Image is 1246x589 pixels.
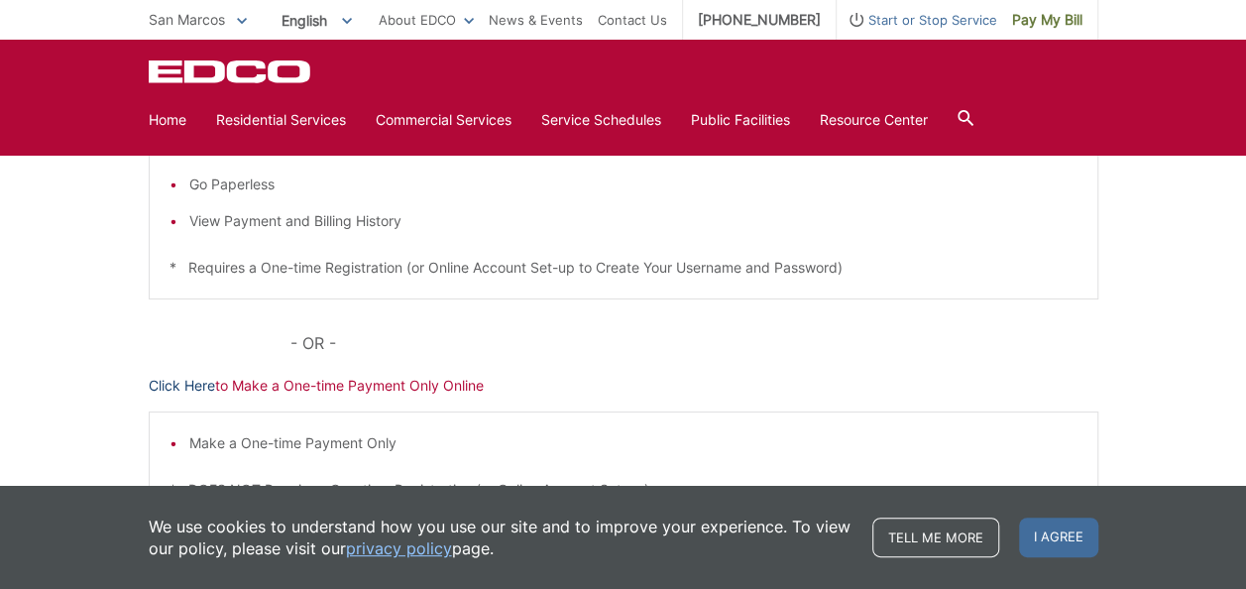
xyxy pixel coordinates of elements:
[149,109,186,131] a: Home
[541,109,661,131] a: Service Schedules
[170,257,1077,279] p: * Requires a One-time Registration (or Online Account Set-up to Create Your Username and Password)
[872,518,999,557] a: Tell me more
[149,11,225,28] span: San Marcos
[598,9,667,31] a: Contact Us
[189,432,1077,454] li: Make a One-time Payment Only
[290,329,1097,357] p: - OR -
[189,210,1077,232] li: View Payment and Billing History
[346,537,452,559] a: privacy policy
[149,516,852,559] p: We use cookies to understand how you use our site and to improve your experience. To view our pol...
[379,9,474,31] a: About EDCO
[376,109,511,131] a: Commercial Services
[189,174,1077,195] li: Go Paperless
[267,4,367,37] span: English
[149,375,1098,397] p: to Make a One-time Payment Only Online
[170,479,1077,501] p: * DOES NOT Require a One-time Registration (or Online Account Set-up)
[149,375,215,397] a: Click Here
[216,109,346,131] a: Residential Services
[149,59,313,83] a: EDCD logo. Return to the homepage.
[489,9,583,31] a: News & Events
[1019,518,1098,557] span: I agree
[691,109,790,131] a: Public Facilities
[820,109,928,131] a: Resource Center
[1012,9,1082,31] span: Pay My Bill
